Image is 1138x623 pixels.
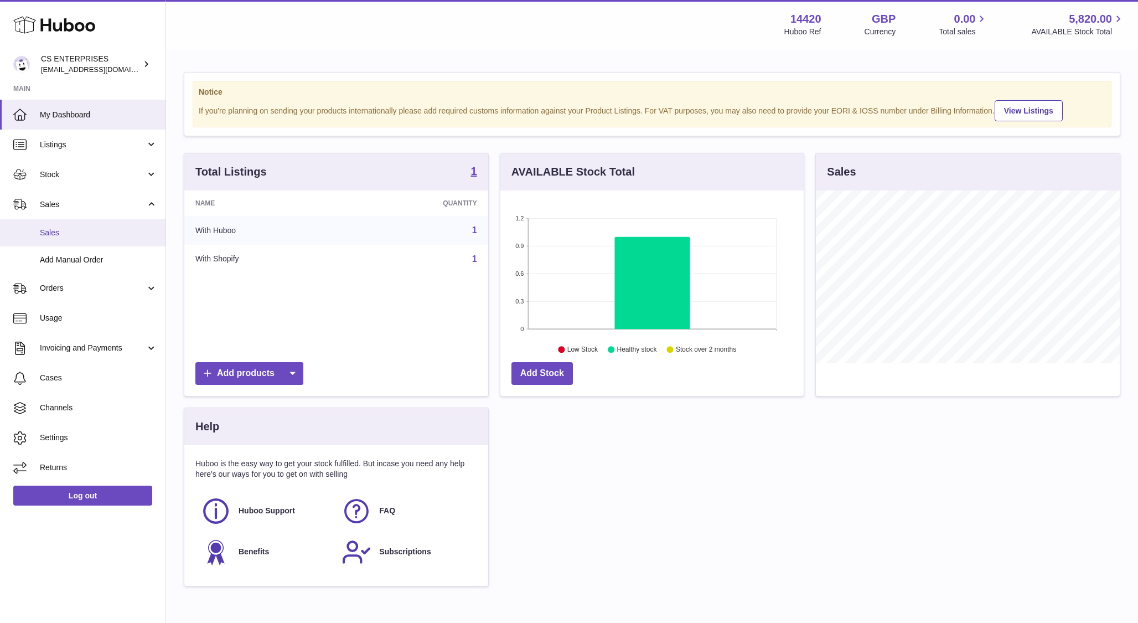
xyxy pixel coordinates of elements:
th: Quantity [348,190,488,216]
img: csenterprisesholding@gmail.com [13,56,30,73]
h3: Help [195,419,219,434]
span: Cases [40,373,157,383]
a: Subscriptions [342,537,471,567]
span: 0.00 [954,12,976,27]
h3: Total Listings [195,164,267,179]
div: Currency [865,27,896,37]
span: Listings [40,140,146,150]
text: 0.6 [515,270,524,277]
text: Low Stock [567,346,598,354]
td: With Shopify [184,245,348,274]
span: FAQ [379,506,395,516]
span: Orders [40,283,146,294]
span: AVAILABLE Stock Total [1031,27,1125,37]
a: 0.00 Total sales [939,12,988,37]
span: 5,820.00 [1069,12,1112,27]
a: View Listings [995,100,1063,121]
strong: Notice [199,87,1105,97]
text: 0 [520,326,524,332]
span: Total sales [939,27,988,37]
strong: 1 [471,166,477,177]
span: [EMAIL_ADDRESS][DOMAIN_NAME] [41,65,163,74]
h3: Sales [827,164,856,179]
p: Huboo is the easy way to get your stock fulfilled. But incase you need any help here's our ways f... [195,459,477,480]
span: Channels [40,403,157,413]
div: If you're planning on sending your products internationally please add required customs informati... [199,99,1105,121]
span: Invoicing and Payments [40,343,146,353]
a: Huboo Support [201,496,330,526]
text: 1.2 [515,215,524,222]
span: Benefits [239,547,269,557]
a: 1 [472,225,477,235]
span: Sales [40,228,157,238]
a: FAQ [342,496,471,526]
text: Healthy stock [617,346,657,354]
div: Huboo Ref [784,27,821,37]
span: Returns [40,462,157,473]
a: Add products [195,362,303,385]
text: 0.9 [515,243,524,249]
a: 5,820.00 AVAILABLE Stock Total [1031,12,1125,37]
a: 1 [471,166,477,179]
span: Settings [40,433,157,443]
span: Subscriptions [379,547,431,557]
strong: GBP [872,12,896,27]
a: Add Stock [511,362,573,385]
span: Add Manual Order [40,255,157,265]
strong: 14420 [790,12,821,27]
text: 0.3 [515,298,524,305]
span: Usage [40,313,157,323]
text: Stock over 2 months [676,346,736,354]
span: Huboo Support [239,506,295,516]
span: Sales [40,199,146,210]
a: Benefits [201,537,330,567]
span: My Dashboard [40,110,157,120]
a: Log out [13,486,152,506]
div: CS ENTERPRISES [41,54,141,75]
span: Stock [40,169,146,180]
th: Name [184,190,348,216]
a: 1 [472,254,477,264]
td: With Huboo [184,216,348,245]
h3: AVAILABLE Stock Total [511,164,635,179]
